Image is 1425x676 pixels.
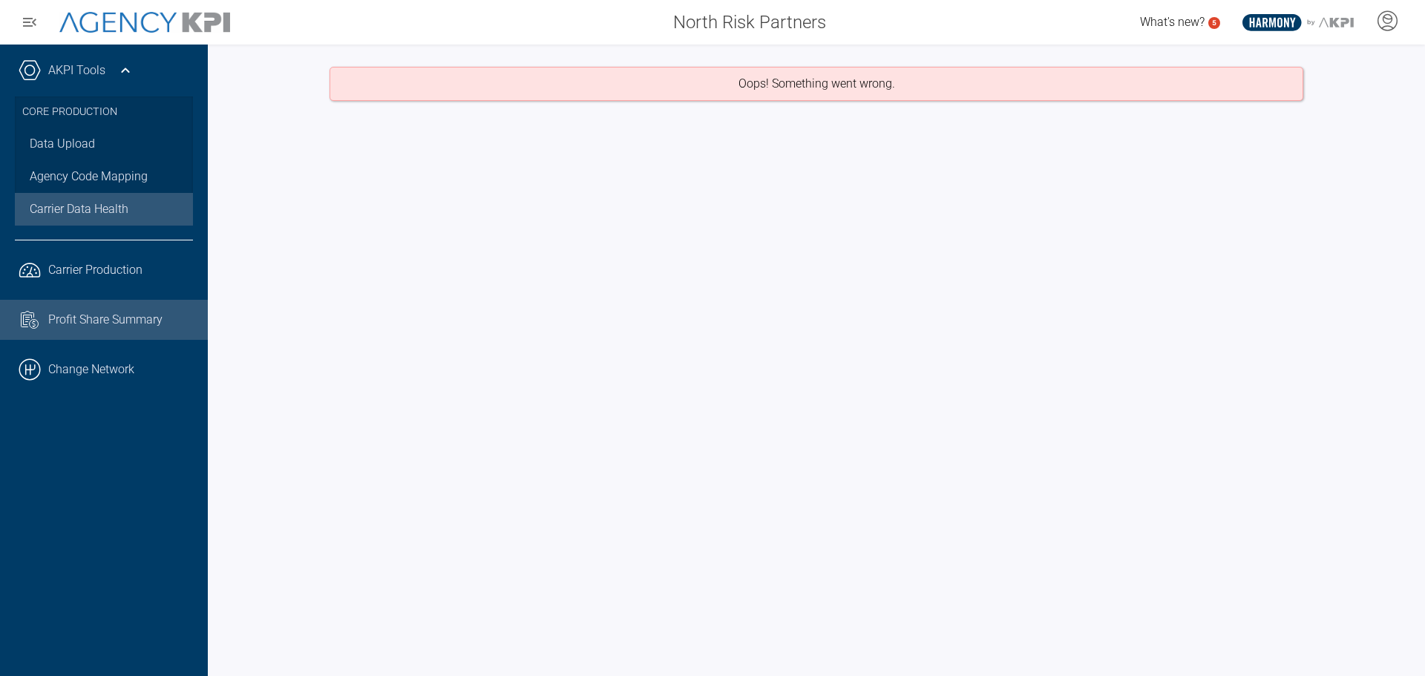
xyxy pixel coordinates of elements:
span: Profit Share Summary [48,311,163,329]
text: 5 [1212,19,1216,27]
span: North Risk Partners [673,9,826,36]
p: Oops! Something went wrong. [738,75,895,93]
h3: Core Production [22,96,186,128]
span: Carrier Data Health [30,200,128,218]
a: Data Upload [15,128,193,160]
span: What's new? [1140,15,1205,29]
a: 5 [1208,17,1220,29]
a: Carrier Data Health [15,193,193,226]
a: Agency Code Mapping [15,160,193,193]
span: Carrier Production [48,261,142,279]
a: AKPI Tools [48,62,105,79]
img: AgencyKPI [59,12,230,33]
